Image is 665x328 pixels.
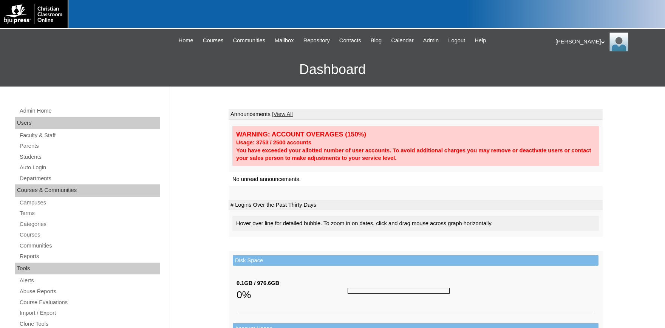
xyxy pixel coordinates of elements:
[391,36,413,45] span: Calendar
[19,308,160,318] a: Import / Export
[19,287,160,296] a: Abuse Reports
[19,106,160,116] a: Admin Home
[237,279,348,287] div: 0.1GB / 976.6GB
[367,36,385,45] a: Blog
[471,36,490,45] a: Help
[274,111,293,117] a: View All
[19,163,160,172] a: Auto Login
[19,174,160,183] a: Departments
[300,36,334,45] a: Repository
[419,36,443,45] a: Admin
[199,36,227,45] a: Courses
[19,230,160,240] a: Courses
[19,276,160,285] a: Alerts
[19,131,160,140] a: Faculty & Staff
[609,32,628,51] img: Karen Lawton
[19,298,160,307] a: Course Evaluations
[237,287,348,302] div: 0%
[15,184,160,196] div: Courses & Communities
[4,53,661,87] h3: Dashboard
[448,36,465,45] span: Logout
[271,36,298,45] a: Mailbox
[232,216,599,231] div: Hover over line for detailed bubble. To zoom in on dates, click and drag mouse across graph horiz...
[275,36,294,45] span: Mailbox
[19,152,160,162] a: Students
[336,36,365,45] a: Contacts
[15,117,160,129] div: Users
[229,36,269,45] a: Communities
[4,4,64,24] img: logo-white.png
[19,220,160,229] a: Categories
[19,209,160,218] a: Terms
[229,200,603,210] td: # Logins Over the Past Thirty Days
[555,32,657,51] div: [PERSON_NAME]
[475,36,486,45] span: Help
[236,139,311,145] strong: Usage: 3753 / 2500 accounts
[233,255,598,266] td: Disk Space
[229,172,603,186] td: No unread announcements.
[179,36,193,45] span: Home
[236,147,595,162] div: You have exceeded your allotted number of user accounts. To avoid additional charges you may remo...
[15,263,160,275] div: Tools
[444,36,469,45] a: Logout
[236,130,595,139] div: WARNING: ACCOUNT OVERAGES (150%)
[371,36,382,45] span: Blog
[423,36,439,45] span: Admin
[303,36,330,45] span: Repository
[233,36,265,45] span: Communities
[339,36,361,45] span: Contacts
[387,36,417,45] a: Calendar
[175,36,197,45] a: Home
[19,241,160,251] a: Communities
[19,198,160,207] a: Campuses
[229,109,603,120] td: Announcements |
[203,36,224,45] span: Courses
[19,141,160,151] a: Parents
[19,252,160,261] a: Reports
